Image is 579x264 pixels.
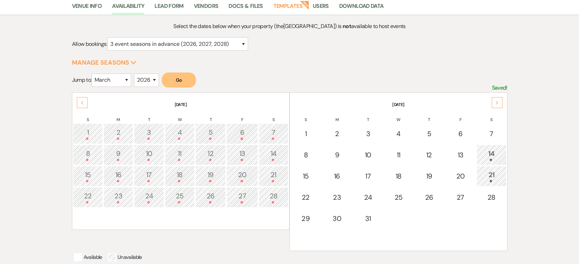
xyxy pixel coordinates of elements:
th: [DATE] [291,93,506,108]
div: 26 [199,191,222,203]
div: 15 [77,170,99,182]
div: 15 [294,171,317,181]
th: W [165,108,195,123]
div: 11 [387,150,409,160]
th: M [321,108,352,123]
div: 23 [325,192,348,202]
div: 6 [230,127,254,140]
button: Manage Seasons [72,60,137,66]
div: 4 [387,129,409,139]
div: 18 [387,171,409,181]
div: 7 [480,129,503,139]
div: 14 [480,148,503,161]
th: T [195,108,226,123]
div: 28 [262,191,285,203]
span: Allow bookings: [72,40,107,48]
div: 27 [230,191,254,203]
div: 11 [169,148,191,161]
div: 24 [138,191,160,203]
strong: not [343,23,351,30]
div: 16 [325,171,348,181]
div: 31 [357,213,379,224]
div: 14 [262,148,285,161]
div: 1 [294,129,317,139]
th: S [259,108,288,123]
div: 21 [480,170,503,182]
div: 29 [294,213,317,224]
a: Download Data [339,2,384,15]
th: S [291,108,321,123]
div: 17 [138,170,160,182]
th: T [414,108,444,123]
div: 6 [448,129,472,139]
div: 12 [199,148,222,161]
th: S [477,108,506,123]
div: 3 [357,129,379,139]
div: 19 [418,171,440,181]
div: 8 [77,148,99,161]
a: Users [313,2,329,15]
th: T [134,108,164,123]
div: 10 [357,150,379,160]
th: T [353,108,383,123]
div: 20 [448,171,472,181]
div: 2 [325,129,348,139]
div: 9 [107,148,130,161]
th: F [226,108,258,123]
div: 28 [480,192,503,202]
div: 30 [325,213,348,224]
div: 13 [230,148,254,161]
div: 12 [418,150,440,160]
a: Lead Form [155,2,183,15]
div: 10 [138,148,160,161]
p: Saved! [492,83,507,92]
div: 18 [169,170,191,182]
a: Vendors [194,2,219,15]
p: Unavailable [108,253,142,261]
span: Jump to: [72,76,92,83]
a: Docs & Files [229,2,263,15]
button: Go [162,72,196,88]
div: 4 [169,127,191,140]
div: 7 [262,127,285,140]
div: 17 [357,171,379,181]
div: 1 [77,127,99,140]
div: 26 [418,192,440,202]
div: 22 [294,192,317,202]
div: 21 [262,170,285,182]
div: 16 [107,170,130,182]
div: 19 [199,170,222,182]
div: 25 [169,191,191,203]
a: Availability [112,2,144,15]
div: 3 [138,127,160,140]
th: S [73,108,103,123]
th: F [445,108,476,123]
a: Venue Info [72,2,102,15]
p: Available [74,253,102,261]
a: Templates [273,2,303,15]
div: 2 [107,127,130,140]
div: 25 [387,192,409,202]
div: 22 [77,191,99,203]
p: Select the dates below when your property (the [GEOGRAPHIC_DATA] ) is available to host events [126,22,453,31]
div: 8 [294,150,317,160]
div: 9 [325,150,348,160]
div: 23 [107,191,130,203]
div: 5 [199,127,222,140]
th: [DATE] [73,93,289,108]
div: 24 [357,192,379,202]
div: 20 [230,170,254,182]
div: 27 [448,192,472,202]
div: 5 [418,129,440,139]
div: 13 [448,150,472,160]
th: W [383,108,413,123]
th: M [103,108,133,123]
